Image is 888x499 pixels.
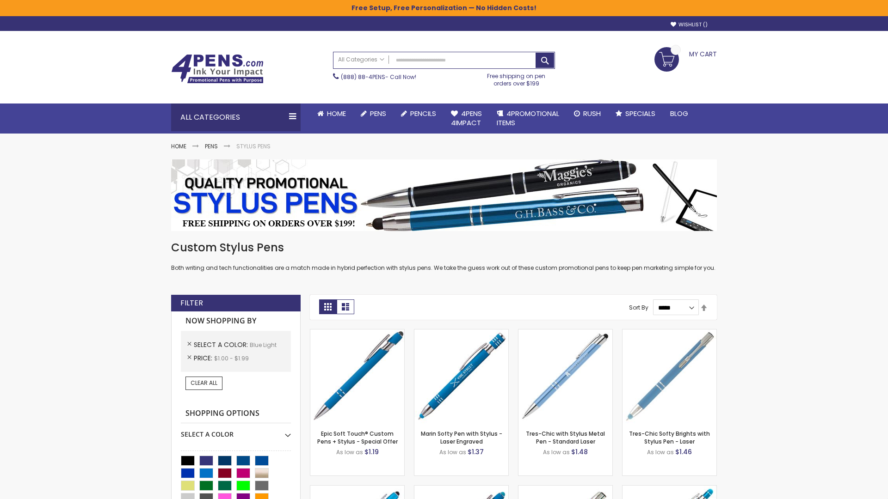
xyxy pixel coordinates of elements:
img: 4Pens Custom Pens and Promotional Products [171,54,264,84]
a: Specials [608,103,663,124]
span: Home [327,109,346,118]
span: $1.46 [675,447,692,456]
img: 4P-MS8B-Blue - Light [310,329,404,423]
div: Both writing and tech functionalities are a match made in hybrid perfection with stylus pens. We ... [171,240,717,272]
a: 4Pens4impact [444,103,489,134]
span: $1.00 - $1.99 [214,354,249,362]
a: 4PROMOTIONALITEMS [489,103,567,134]
strong: Filter [180,298,203,308]
strong: Stylus Pens [236,142,271,150]
a: Home [171,142,186,150]
span: As low as [336,448,363,456]
a: Pencils [394,103,444,124]
a: Ellipse Softy Brights with Stylus Pen - Laser-Blue - Light [414,485,508,493]
a: All Categories [333,52,389,67]
a: Tres-Chic with Stylus Metal Pen - Standard Laser [526,430,605,445]
div: Select A Color [181,423,291,439]
span: Pens [370,109,386,118]
span: 4Pens 4impact [451,109,482,128]
span: As low as [439,448,466,456]
a: Epic Soft Touch® Custom Pens + Stylus - Special Offer [317,430,398,445]
a: Tres-Chic Touch Pen - Standard Laser-Blue - Light [518,485,612,493]
span: Specials [625,109,655,118]
a: Home [310,103,353,124]
strong: Shopping Options [181,404,291,424]
span: Blog [670,109,688,118]
a: Ellipse Stylus Pen - Standard Laser-Blue - Light [310,485,404,493]
span: Pencils [410,109,436,118]
a: Tres-Chic Softy Brights with Stylus Pen - Laser [629,430,710,445]
div: All Categories [171,103,301,131]
a: Clear All [185,377,222,389]
a: Phoenix Softy Brights with Stylus Pen - Laser-Blue - Light [623,485,716,493]
span: - Call Now! [341,73,416,81]
h1: Custom Stylus Pens [171,240,717,255]
span: $1.19 [364,447,379,456]
img: Stylus Pens [171,159,717,231]
a: Tres-Chic Softy Brights with Stylus Pen - Laser-Blue - Light [623,329,716,337]
div: Free shipping on pen orders over $199 [478,69,555,87]
strong: Now Shopping by [181,311,291,331]
img: Marin Softy Pen with Stylus - Laser Engraved-Blue - Light [414,329,508,423]
span: $1.48 [571,447,588,456]
span: Blue Light [250,341,277,349]
span: As low as [543,448,570,456]
span: $1.37 [468,447,484,456]
span: Rush [583,109,601,118]
a: Tres-Chic with Stylus Metal Pen - Standard Laser-Blue - Light [518,329,612,337]
span: 4PROMOTIONAL ITEMS [497,109,559,128]
a: Pens [353,103,394,124]
span: Select A Color [194,340,250,349]
a: Marin Softy Pen with Stylus - Laser Engraved [421,430,502,445]
img: Tres-Chic Softy Brights with Stylus Pen - Laser-Blue - Light [623,329,716,423]
img: Tres-Chic with Stylus Metal Pen - Standard Laser-Blue - Light [518,329,612,423]
span: Price [194,353,214,363]
a: Wishlist [671,21,708,28]
span: As low as [647,448,674,456]
a: (888) 88-4PENS [341,73,385,81]
label: Sort By [629,304,648,311]
a: Marin Softy Pen with Stylus - Laser Engraved-Blue - Light [414,329,508,337]
strong: Grid [319,299,337,314]
a: Blog [663,103,696,124]
span: All Categories [338,56,384,63]
a: Rush [567,103,608,124]
a: 4P-MS8B-Blue - Light [310,329,404,337]
a: Pens [205,142,218,150]
span: Clear All [191,379,217,387]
